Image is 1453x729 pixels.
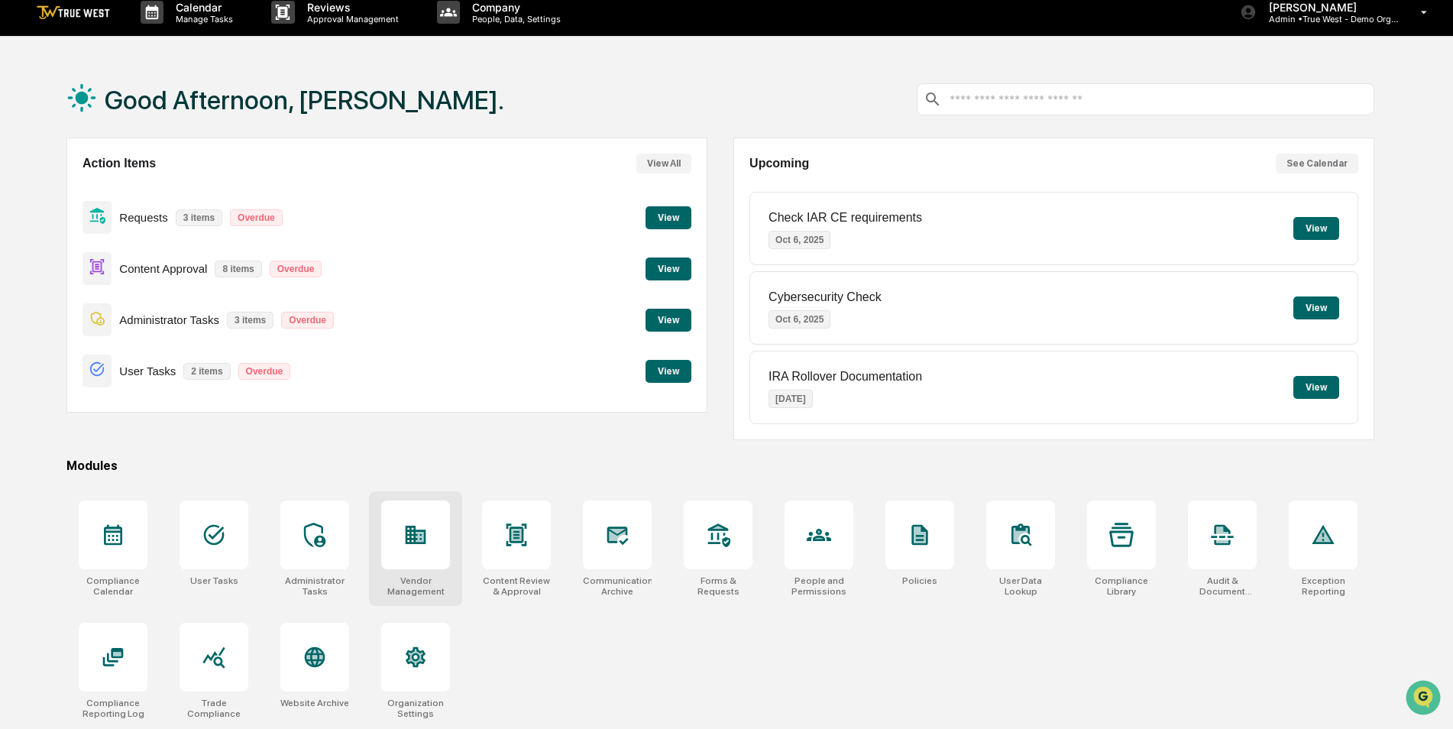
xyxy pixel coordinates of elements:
[646,261,691,275] a: View
[79,575,147,597] div: Compliance Calendar
[230,209,283,226] p: Overdue
[583,575,652,597] div: Communications Archive
[646,209,691,224] a: View
[119,364,176,377] p: User Tasks
[105,85,504,115] h1: Good Afternoon, [PERSON_NAME].
[108,258,185,271] a: Powered byPylon
[1276,154,1358,173] button: See Calendar
[190,575,238,586] div: User Tasks
[15,223,28,235] div: 🔎
[37,5,110,20] img: logo
[260,122,278,140] button: Start new chat
[769,290,882,304] p: Cybersecurity Check
[163,1,241,14] p: Calendar
[381,698,450,719] div: Organization Settings
[460,1,568,14] p: Company
[79,698,147,719] div: Compliance Reporting Log
[280,575,349,597] div: Administrator Tasks
[31,193,99,208] span: Preclearance
[15,194,28,206] div: 🖐️
[295,1,406,14] p: Reviews
[15,32,278,57] p: How can we help?
[281,312,334,329] p: Overdue
[769,211,922,225] p: Check IAR CE requirements
[1188,575,1257,597] div: Audit & Document Logs
[636,154,691,173] button: View All
[119,211,167,224] p: Requests
[31,222,96,237] span: Data Lookup
[238,363,291,380] p: Overdue
[646,206,691,229] button: View
[119,262,207,275] p: Content Approval
[9,186,105,214] a: 🖐️Preclearance
[460,14,568,24] p: People, Data, Settings
[646,363,691,377] a: View
[9,215,102,243] a: 🔎Data Lookup
[52,132,193,144] div: We're available if you need us!
[270,261,322,277] p: Overdue
[295,14,406,24] p: Approval Management
[1293,296,1339,319] button: View
[1087,575,1156,597] div: Compliance Library
[183,363,230,380] p: 2 items
[902,575,937,586] div: Policies
[769,310,830,329] p: Oct 6, 2025
[15,117,43,144] img: 1746055101610-c473b297-6a78-478c-a979-82029cc54cd1
[119,313,219,326] p: Administrator Tasks
[105,186,196,214] a: 🗄️Attestations
[785,575,853,597] div: People and Permissions
[66,458,1374,473] div: Modules
[749,157,809,170] h2: Upcoming
[646,360,691,383] button: View
[646,312,691,326] a: View
[1289,575,1358,597] div: Exception Reporting
[152,259,185,271] span: Pylon
[1293,376,1339,399] button: View
[52,117,251,132] div: Start new chat
[1404,679,1445,720] iframe: Open customer support
[126,193,189,208] span: Attestations
[176,209,222,226] p: 3 items
[646,309,691,332] button: View
[381,575,450,597] div: Vendor Management
[684,575,752,597] div: Forms & Requests
[646,258,691,280] button: View
[769,231,830,249] p: Oct 6, 2025
[215,261,261,277] p: 8 items
[482,575,551,597] div: Content Review & Approval
[83,157,156,170] h2: Action Items
[1257,1,1399,14] p: [PERSON_NAME]
[986,575,1055,597] div: User Data Lookup
[769,370,922,384] p: IRA Rollover Documentation
[280,698,349,708] div: Website Archive
[163,14,241,24] p: Manage Tasks
[1257,14,1399,24] p: Admin • True West - Demo Organization
[769,390,813,408] p: [DATE]
[111,194,123,206] div: 🗄️
[180,698,248,719] div: Trade Compliance
[1293,217,1339,240] button: View
[227,312,273,329] p: 3 items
